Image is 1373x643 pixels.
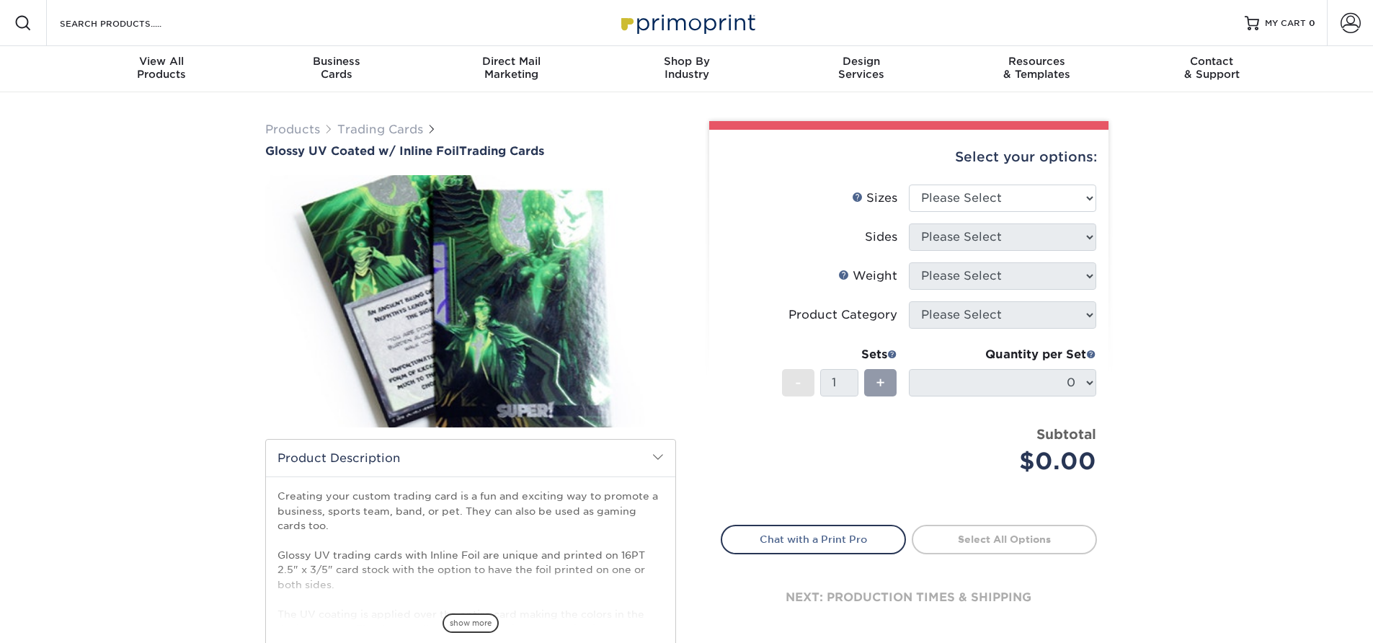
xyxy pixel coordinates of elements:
[74,55,249,68] span: View All
[876,372,885,394] span: +
[795,372,801,394] span: -
[443,613,499,633] span: show more
[265,144,459,158] span: Glossy UV Coated w/ Inline Foil
[249,55,424,81] div: Cards
[1265,17,1306,30] span: MY CART
[774,55,949,68] span: Design
[58,14,199,32] input: SEARCH PRODUCTS.....
[774,46,949,92] a: DesignServices
[599,55,774,68] span: Shop By
[909,346,1096,363] div: Quantity per Set
[949,46,1124,92] a: Resources& Templates
[912,525,1097,554] a: Select All Options
[1309,18,1315,28] span: 0
[721,554,1097,641] div: next: production times & shipping
[1124,46,1299,92] a: Contact& Support
[774,55,949,81] div: Services
[788,306,897,324] div: Product Category
[424,55,599,68] span: Direct Mail
[782,346,897,363] div: Sets
[74,46,249,92] a: View AllProducts
[265,159,676,443] img: Glossy UV Coated w/ Inline Foil 01
[852,190,897,207] div: Sizes
[265,144,676,158] h1: Trading Cards
[74,55,249,81] div: Products
[920,444,1096,479] div: $0.00
[1124,55,1299,81] div: & Support
[1124,55,1299,68] span: Contact
[949,55,1124,68] span: Resources
[265,144,676,158] a: Glossy UV Coated w/ Inline FoilTrading Cards
[266,440,675,476] h2: Product Description
[265,123,320,136] a: Products
[1036,426,1096,442] strong: Subtotal
[249,55,424,68] span: Business
[721,130,1097,185] div: Select your options:
[249,46,424,92] a: BusinessCards
[599,55,774,81] div: Industry
[424,46,599,92] a: Direct MailMarketing
[721,525,906,554] a: Chat with a Print Pro
[599,46,774,92] a: Shop ByIndustry
[865,229,897,246] div: Sides
[838,267,897,285] div: Weight
[424,55,599,81] div: Marketing
[949,55,1124,81] div: & Templates
[337,123,423,136] a: Trading Cards
[615,7,759,38] img: Primoprint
